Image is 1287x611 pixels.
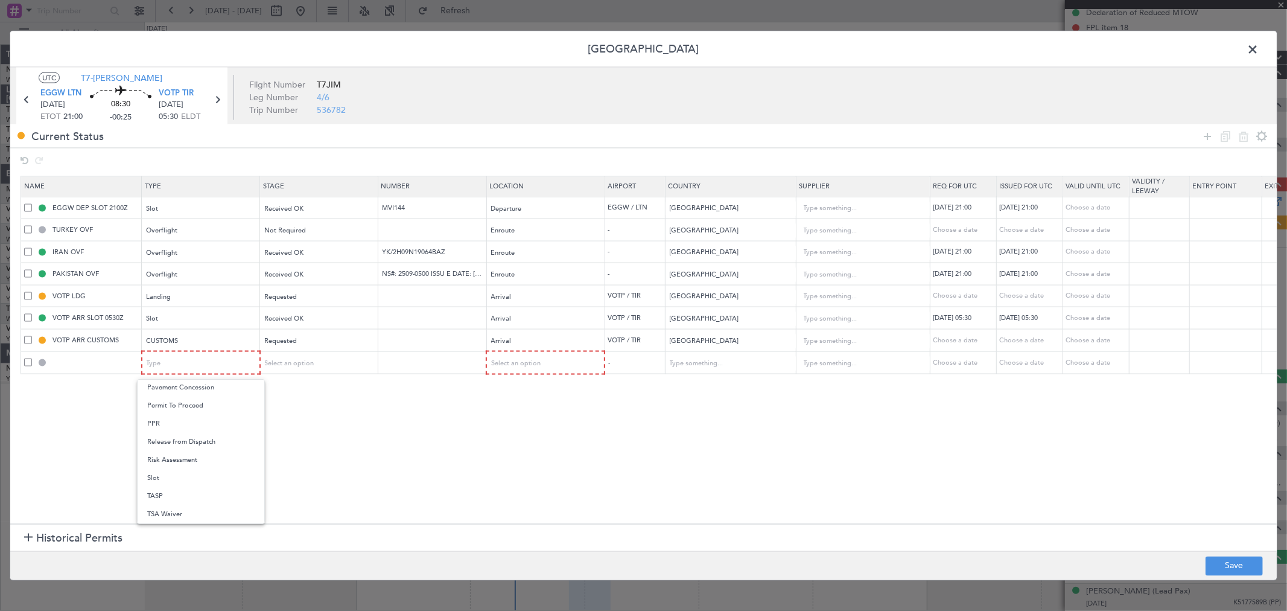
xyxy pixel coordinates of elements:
span: TSA Waiver [147,505,255,523]
span: Pavement Concession [147,379,255,397]
span: Release from Dispatch [147,433,255,451]
span: Slot [147,469,255,487]
span: Risk Assessment [147,451,255,469]
span: PPR [147,415,255,433]
span: Permit To Proceed [147,397,255,415]
span: TASP [147,487,255,505]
